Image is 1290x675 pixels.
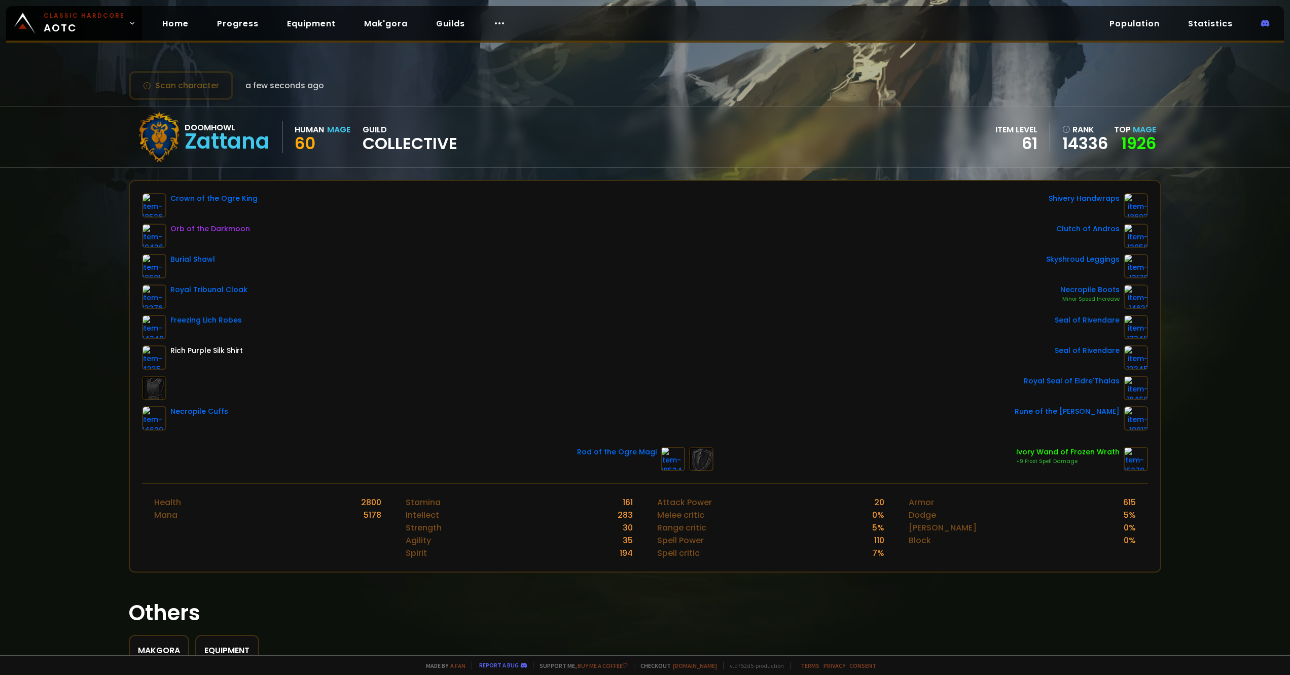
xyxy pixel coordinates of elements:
[620,547,633,559] div: 194
[295,123,324,136] div: Human
[995,136,1037,151] div: 61
[618,509,633,521] div: 283
[1062,136,1108,151] a: 14336
[1124,534,1136,547] div: 0 %
[1124,447,1148,471] img: item-15279
[245,79,324,92] span: a few seconds ago
[142,224,166,248] img: item-19426
[1060,295,1120,303] div: Minor Speed Increase
[1101,13,1168,34] a: Population
[142,315,166,339] img: item-14340
[1046,254,1120,265] div: Skyshroud Leggings
[1123,496,1136,509] div: 615
[327,123,350,136] div: Mage
[170,193,258,204] div: Crown of the Ogre King
[874,496,884,509] div: 20
[295,132,315,155] span: 60
[154,496,181,509] div: Health
[578,662,628,669] a: Buy me a coffee
[204,644,250,657] div: Equipment
[154,509,177,521] div: Mana
[364,509,381,521] div: 5178
[1060,285,1120,295] div: Necropile Boots
[823,662,845,669] a: Privacy
[406,547,427,559] div: Spirit
[909,496,934,509] div: Armor
[1124,406,1148,431] img: item-19812
[1124,193,1148,218] img: item-18693
[44,11,125,35] span: AOTC
[363,136,457,151] span: Collective
[1062,123,1108,136] div: rank
[170,224,250,234] div: Orb of the Darkmoon
[154,13,197,34] a: Home
[1124,376,1148,400] img: item-18468
[657,547,700,559] div: Spell critic
[634,662,717,669] span: Checkout
[44,11,125,20] small: Classic Hardcore
[872,521,884,534] div: 5 %
[623,534,633,547] div: 35
[872,509,884,521] div: 0 %
[661,447,685,471] img: item-18534
[1124,254,1148,278] img: item-13170
[533,662,628,669] span: Support me,
[909,534,931,547] div: Block
[673,662,717,669] a: [DOMAIN_NAME]
[361,496,381,509] div: 2800
[170,345,243,356] div: Rich Purple Silk Shirt
[723,662,784,669] span: v. d752d5 - production
[995,123,1037,136] div: item level
[170,406,228,417] div: Necropile Cuffs
[6,6,142,41] a: Classic HardcoreAOTC
[142,406,166,431] img: item-14629
[1124,345,1148,370] img: item-13345
[420,662,465,669] span: Made by
[623,521,633,534] div: 30
[1056,224,1120,234] div: Clutch of Andros
[406,534,431,547] div: Agility
[142,193,166,218] img: item-18526
[406,509,439,521] div: Intellect
[406,521,442,534] div: Strength
[623,496,633,509] div: 161
[142,254,166,278] img: item-18681
[1055,345,1120,356] div: Seal of Rivendare
[1015,406,1120,417] div: Rune of the [PERSON_NAME]
[1124,224,1148,248] img: item-13956
[1055,315,1120,326] div: Seal of Rivendare
[1114,123,1156,136] div: Top
[1124,521,1136,534] div: 0 %
[909,521,977,534] div: [PERSON_NAME]
[872,547,884,559] div: 7 %
[1124,315,1148,339] img: item-13345
[909,509,936,521] div: Dodge
[129,71,233,100] button: Scan character
[142,285,166,309] img: item-13376
[450,662,465,669] a: a fan
[849,662,876,669] a: Consent
[1180,13,1241,34] a: Statistics
[657,496,712,509] div: Attack Power
[657,509,704,521] div: Melee critic
[170,285,247,295] div: Royal Tribunal Cloak
[142,345,166,370] img: item-4335
[356,13,416,34] a: Mak'gora
[1133,124,1156,135] span: Mage
[1049,193,1120,204] div: Shivery Handwraps
[657,534,704,547] div: Spell Power
[138,644,180,657] div: Makgora
[479,661,519,669] a: Report a bug
[129,597,1161,629] h1: Others
[185,134,270,149] div: Zattana
[657,521,706,534] div: Range critic
[801,662,819,669] a: Terms
[406,496,441,509] div: Stamina
[428,13,473,34] a: Guilds
[279,13,344,34] a: Equipment
[185,121,270,134] div: Doomhowl
[363,123,457,151] div: guild
[170,315,242,326] div: Freezing Lich Robes
[1016,457,1120,466] div: +9 Frost Spell Damage
[1124,285,1148,309] img: item-14631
